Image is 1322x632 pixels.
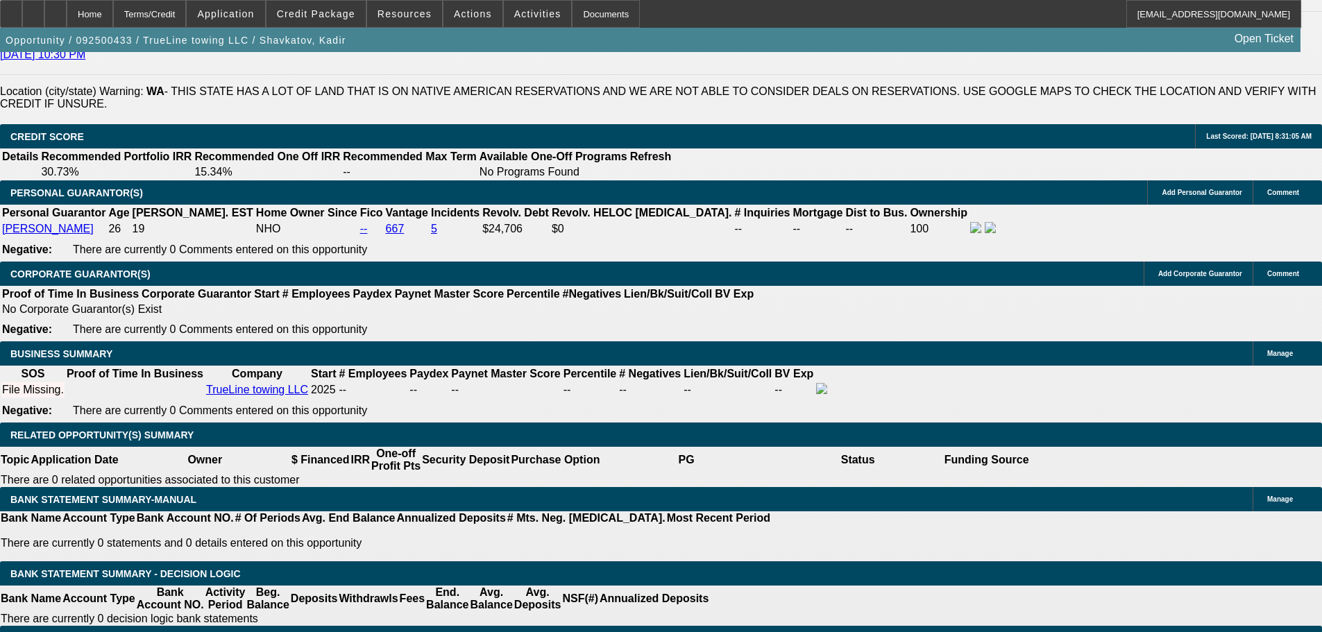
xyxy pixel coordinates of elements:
b: Start [254,288,279,300]
th: Activity Period [205,586,246,612]
b: Fico [360,207,383,219]
th: Bank Account NO. [136,586,205,612]
th: Proof of Time In Business [1,287,139,301]
div: -- [563,384,616,396]
span: PERSONAL GUARANTOR(S) [10,187,143,198]
th: Account Type [62,586,136,612]
td: No Corporate Guarantor(s) Exist [1,302,760,316]
th: Funding Source [944,447,1030,473]
th: NSF(#) [561,586,599,612]
td: 30.73% [40,165,192,179]
td: 100 [909,221,968,237]
span: Resources [378,8,432,19]
th: Beg. Balance [246,586,289,612]
span: Add Corporate Guarantor [1158,270,1242,277]
b: # Inquiries [734,207,790,219]
b: # Employees [339,368,407,379]
span: Actions [454,8,492,19]
img: linkedin-icon.png [985,222,996,233]
th: Annualized Deposits [396,511,506,525]
b: # Negatives [619,368,681,379]
span: Manage [1267,350,1293,357]
th: Proof of Time In Business [66,367,204,381]
img: facebook-icon.png [816,383,827,394]
b: Company [232,368,282,379]
th: Bank Account NO. [136,511,235,525]
td: NHO [255,221,358,237]
th: Withdrawls [338,586,398,612]
span: Activities [514,8,561,19]
b: BV Exp [715,288,754,300]
b: Paydex [409,368,448,379]
span: Opportunity / 092500433 / TrueLine towing LLC / Shavkatov, Kadir [6,35,346,46]
td: -- [734,221,790,237]
th: Recommended Portfolio IRR [40,150,192,164]
th: Most Recent Period [666,511,771,525]
b: Lien/Bk/Suit/Coll [684,368,772,379]
span: Manage [1267,495,1293,503]
span: There are currently 0 Comments entered on this opportunity [73,323,367,335]
td: -- [774,382,814,398]
b: Paydex [353,288,392,300]
td: $0 [551,221,733,237]
th: Avg. End Balance [301,511,396,525]
a: 667 [386,223,405,234]
b: Age [108,207,129,219]
span: CREDIT SCORE [10,131,84,142]
b: Vantage [386,207,428,219]
th: Fees [399,586,425,612]
div: -- [619,384,681,396]
button: Credit Package [266,1,366,27]
td: 26 [108,221,130,237]
th: One-off Profit Pts [371,447,421,473]
th: # Mts. Neg. [MEDICAL_DATA]. [507,511,666,525]
span: BUSINESS SUMMARY [10,348,112,359]
b: # Employees [282,288,350,300]
td: -- [793,221,844,237]
th: Owner [119,447,291,473]
span: RELATED OPPORTUNITY(S) SUMMARY [10,429,194,441]
div: -- [451,384,560,396]
span: There are currently 0 Comments entered on this opportunity [73,244,367,255]
span: Last Scored: [DATE] 8:31:05 AM [1206,133,1312,140]
td: -- [342,165,477,179]
th: Avg. Balance [469,586,513,612]
span: There are currently 0 Comments entered on this opportunity [73,404,367,416]
td: 19 [132,221,254,237]
th: SOS [1,367,65,381]
button: Resources [367,1,442,27]
button: Actions [443,1,502,27]
th: Avg. Deposits [514,586,562,612]
b: #Negatives [563,288,622,300]
span: Application [197,8,254,19]
th: # Of Periods [235,511,301,525]
a: [PERSON_NAME] [2,223,94,234]
a: -- [360,223,368,234]
th: IRR [350,447,371,473]
span: -- [339,384,346,395]
td: $24,706 [482,221,550,237]
b: WA [146,85,164,97]
td: 2025 [310,382,337,398]
b: Revolv. Debt [482,207,549,219]
th: PG [600,447,772,473]
th: Purchase Option [510,447,600,473]
img: facebook-icon.png [970,222,981,233]
b: Paynet Master Score [451,368,560,379]
b: Ownership [910,207,967,219]
b: Percentile [507,288,559,300]
b: Start [311,368,336,379]
th: Available One-Off Programs [479,150,628,164]
span: Bank Statement Summary - Decision Logic [10,568,241,579]
div: File Missing. [2,384,64,396]
b: Home Owner Since [256,207,357,219]
td: 15.34% [194,165,341,179]
th: Recommended One Off IRR [194,150,341,164]
th: Application Date [30,447,119,473]
p: There are currently 0 statements and 0 details entered on this opportunity [1,537,770,549]
b: Negative: [2,323,52,335]
td: No Programs Found [479,165,628,179]
b: Incidents [431,207,480,219]
th: Account Type [62,511,136,525]
b: Personal Guarantor [2,207,105,219]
